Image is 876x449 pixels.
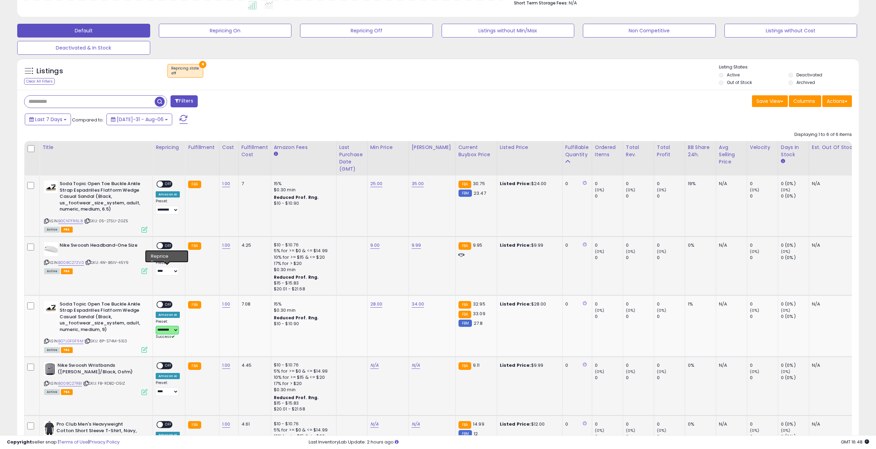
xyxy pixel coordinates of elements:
div: 0 [565,181,587,187]
div: $24.00 [500,181,557,187]
div: Preset: [156,381,180,396]
div: $15 - $15.83 [274,280,331,286]
div: 0 [626,375,654,381]
div: 0 [657,421,685,427]
span: FBA [61,389,73,395]
a: 1.00 [222,180,230,187]
div: Fulfillable Quantity [565,144,589,158]
div: Last InventoryLab Update: 2 hours ago. [309,439,869,446]
small: Days In Stock. [781,158,785,164]
small: FBA [188,181,201,188]
div: $20.01 - $21.68 [274,406,331,412]
a: B07LGFGF9M [58,338,83,344]
button: [DATE]-31 - Aug-06 [106,114,172,125]
small: (0%) [626,369,636,374]
p: N/A [812,421,872,427]
small: (0%) [657,428,667,433]
label: Archived [796,79,815,85]
small: (0%) [657,249,667,254]
div: 15% [274,301,331,307]
div: ASIN: [44,301,147,352]
div: 0 [750,313,778,320]
button: Deactivated & In Stock [17,41,150,55]
div: Amazon AI [156,191,180,197]
a: Privacy Policy [89,439,120,445]
div: ASIN: [44,181,147,232]
div: Ordered Items [595,144,620,158]
span: | SKU: FB-RDB2-O5IZ [83,381,125,386]
button: Repricing On [159,24,292,38]
span: 33.09 [473,310,485,317]
small: FBA [188,362,201,370]
h5: Listings [37,66,63,76]
small: (0%) [781,428,791,433]
small: (0%) [595,428,605,433]
div: 0 [750,362,778,368]
small: FBA [458,421,471,429]
div: 0 [657,375,685,381]
small: (0%) [595,249,605,254]
a: 1.00 [222,362,230,369]
div: Cost [222,144,236,151]
div: 0 [657,313,685,320]
div: Clear All Filters [24,78,55,85]
div: 0% [688,421,711,427]
small: FBA [458,181,471,188]
div: 0 [750,421,778,427]
a: 35.00 [412,180,424,187]
div: $10 - $10.76 [274,421,331,427]
div: 15% [274,181,331,187]
div: $28.00 [500,301,557,307]
div: 0% [688,362,711,368]
div: Total Profit [657,144,682,158]
span: 9.95 [473,242,483,248]
div: 0 (0%) [781,255,809,261]
div: 19% [688,181,711,187]
div: Displaying 1 to 6 of 6 items [794,131,852,138]
span: All listings currently available for purchase on Amazon [44,268,60,274]
div: Fulfillment Cost [241,144,268,158]
b: Pro Club Men's Heavyweight Cotton Short Sleeve T-Shirt, Navy, Small [56,421,140,442]
span: 23.47 [474,190,486,196]
span: FBA [61,227,73,233]
button: Columns [789,95,821,107]
p: N/A [812,181,872,187]
label: Out of Stock [727,79,752,85]
a: 1.00 [222,301,230,308]
div: 0 [565,301,587,307]
button: Default [17,24,150,38]
span: FBA [61,347,73,353]
div: $0.30 min [274,387,331,393]
span: Repricing state : [171,66,199,76]
button: Actions [822,95,852,107]
button: Non Competitive [583,24,716,38]
div: Amazon AI [156,373,180,379]
div: 0 [626,421,654,427]
a: N/A [370,362,379,369]
span: OFF [163,181,174,187]
a: 1.00 [222,242,230,249]
div: Amazon Fees [274,144,333,151]
div: 0 [750,301,778,307]
a: 9.99 [412,242,421,249]
a: Terms of Use [59,439,88,445]
div: 0 [626,242,654,248]
small: (0%) [626,249,636,254]
button: Listings without Cost [724,24,857,38]
div: 0 [626,181,654,187]
span: 30.75 [473,180,485,187]
div: [PERSON_NAME] [412,144,453,151]
b: Listed Price: [500,421,531,427]
div: N/A [719,421,742,427]
b: Nike Swoosh Headband-One Size [60,242,143,250]
p: N/A [812,242,872,248]
span: All listings currently available for purchase on Amazon [44,227,60,233]
span: OFF [163,301,174,307]
a: N/A [412,362,420,369]
div: 0 [750,193,778,199]
button: Save View [752,95,788,107]
div: Preset: [156,260,180,276]
div: 0 (0%) [781,375,809,381]
small: (0%) [626,308,636,313]
div: Velocity [750,144,775,151]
